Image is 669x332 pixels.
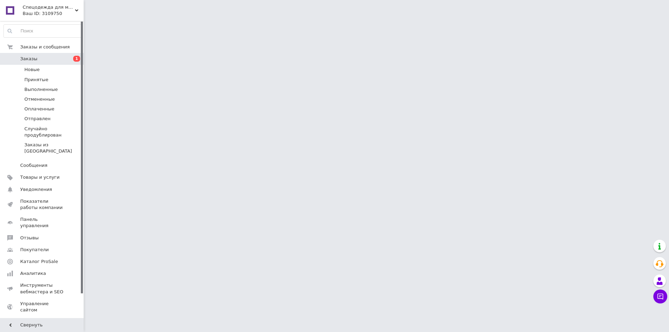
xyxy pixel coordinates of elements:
span: Инструменты вебмастера и SEO [20,282,64,295]
span: Сообщения [20,162,47,169]
span: Каталог ProSale [20,258,58,265]
span: Новые [24,67,40,73]
span: Управление сайтом [20,301,64,313]
span: Показатели работы компании [20,198,64,211]
span: Заказы из [GEOGRAPHIC_DATA] [24,142,82,154]
span: Оплаченные [24,106,54,112]
div: Ваш ID: 3109750 [23,10,84,17]
span: Выполненные [24,86,58,93]
button: Чат с покупателем [653,289,667,303]
span: Покупатели [20,247,49,253]
input: Поиск [4,25,82,37]
span: Случайно продублирован [24,126,82,138]
span: Панель управления [20,216,64,229]
span: Отзывы [20,235,39,241]
span: Отправлен [24,116,51,122]
span: Заказы [20,56,37,62]
span: Спецодежда для моряков [23,4,75,10]
span: Уведомления [20,186,52,193]
span: Товары и услуги [20,174,60,180]
span: Отмененные [24,96,55,102]
span: Принятые [24,77,48,83]
span: Заказы и сообщения [20,44,70,50]
span: Аналитика [20,270,46,277]
span: 1 [73,56,80,62]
